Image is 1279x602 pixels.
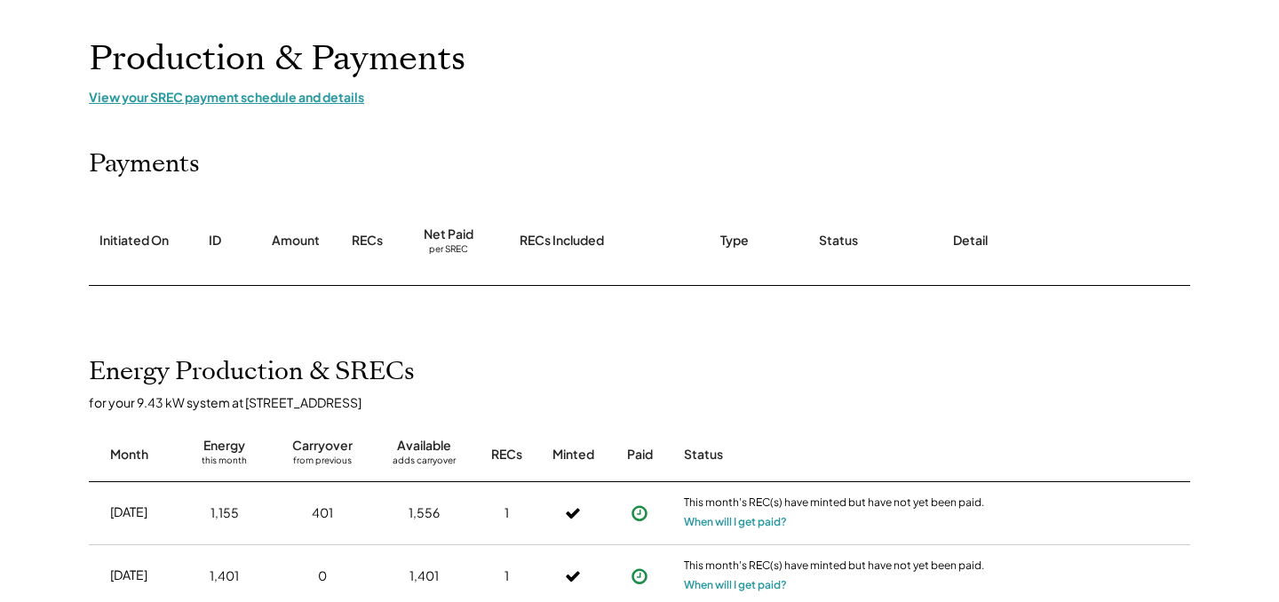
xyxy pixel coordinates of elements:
div: 1,556 [409,504,440,522]
div: 1,401 [409,567,439,585]
div: Paid [627,446,653,463]
div: per SREC [429,243,468,257]
div: RECs [491,446,522,463]
div: [DATE] [110,503,147,521]
h2: Payments [89,149,200,179]
div: for your 9.43 kW system at [STREET_ADDRESS] [89,394,1208,410]
div: 1 [504,567,509,585]
button: When will I get paid? [684,513,787,531]
button: Payment approved, but not yet initiated. [626,563,653,590]
div: This month's REC(s) have minted but have not yet been paid. [684,495,986,513]
button: Payment approved, but not yet initiated. [626,500,653,527]
div: Month [110,446,148,463]
div: View your SREC payment schedule and details [89,89,1190,105]
div: Status [684,446,986,463]
div: Net Paid [424,226,473,243]
div: 401 [312,504,333,522]
div: Available [397,437,451,455]
div: Initiated On [99,232,169,250]
div: from previous [293,455,352,472]
h1: Production & Payments [89,38,1190,80]
div: 1,155 [211,504,239,522]
div: 0 [318,567,327,585]
div: Detail [953,232,988,250]
div: adds carryover [393,455,456,472]
div: RECs Included [520,232,604,250]
div: Energy [203,437,245,455]
div: ID [209,232,221,250]
div: 1 [504,504,509,522]
div: Minted [552,446,594,463]
div: Type [720,232,749,250]
div: Amount [272,232,320,250]
div: Carryover [292,437,353,455]
div: Status [819,232,858,250]
div: This month's REC(s) have minted but have not yet been paid. [684,558,986,576]
div: this month [202,455,247,472]
div: 1,401 [210,567,239,585]
div: RECs [352,232,383,250]
h2: Energy Production & SRECs [89,357,415,387]
button: When will I get paid? [684,576,787,594]
div: [DATE] [110,566,147,584]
